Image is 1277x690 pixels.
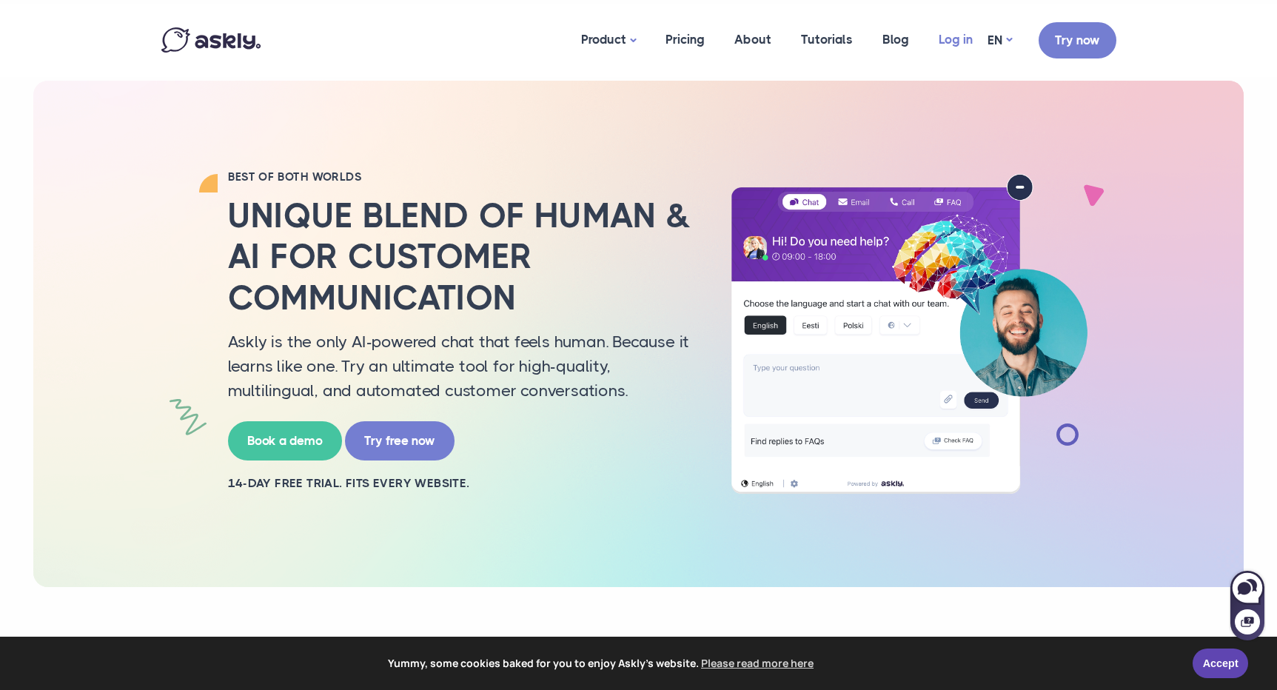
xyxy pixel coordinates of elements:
a: learn more about cookies [699,652,816,674]
img: Askly [161,27,261,53]
a: Blog [868,4,924,76]
a: Try free now [345,421,455,460]
iframe: Askly chat [1229,568,1266,642]
img: AI multilingual chat [717,174,1102,494]
a: Product [566,4,651,77]
a: Book a demo [228,421,342,460]
a: About [720,4,786,76]
a: EN [988,30,1012,51]
p: Askly is the only AI-powered chat that feels human. Because it learns like one. Try an ultimate t... [228,329,694,403]
span: Yummy, some cookies baked for you to enjoy Askly's website. [21,652,1182,674]
a: Accept [1193,649,1248,678]
a: Pricing [651,4,720,76]
h2: Unique blend of human & AI for customer communication [228,195,694,318]
a: Tutorials [786,4,868,76]
h2: 14-day free trial. Fits every website. [228,475,694,492]
h2: BEST OF BOTH WORLDS [228,170,694,184]
a: Log in [924,4,988,76]
a: Try now [1039,22,1116,58]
